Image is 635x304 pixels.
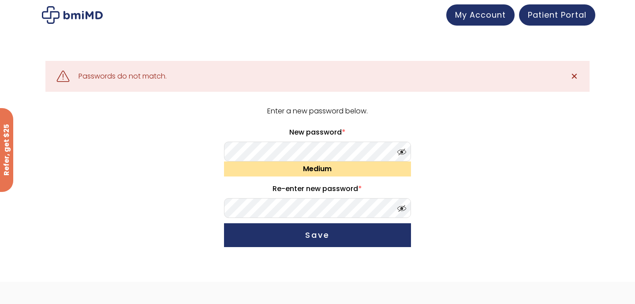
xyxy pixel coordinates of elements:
[78,70,167,83] div: Passwords do not match.
[224,182,411,196] label: Re-enter new password
[224,161,411,176] div: Medium
[565,68,583,85] a: ✕
[223,105,412,117] p: Enter a new password below.
[42,6,103,24] img: My account
[519,4,595,26] a: Patient Portal
[528,9,586,20] span: Patient Portal
[571,70,578,83] span: ✕
[224,223,411,247] button: Save
[446,4,515,26] a: My Account
[455,9,506,20] span: My Account
[224,125,411,139] label: New password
